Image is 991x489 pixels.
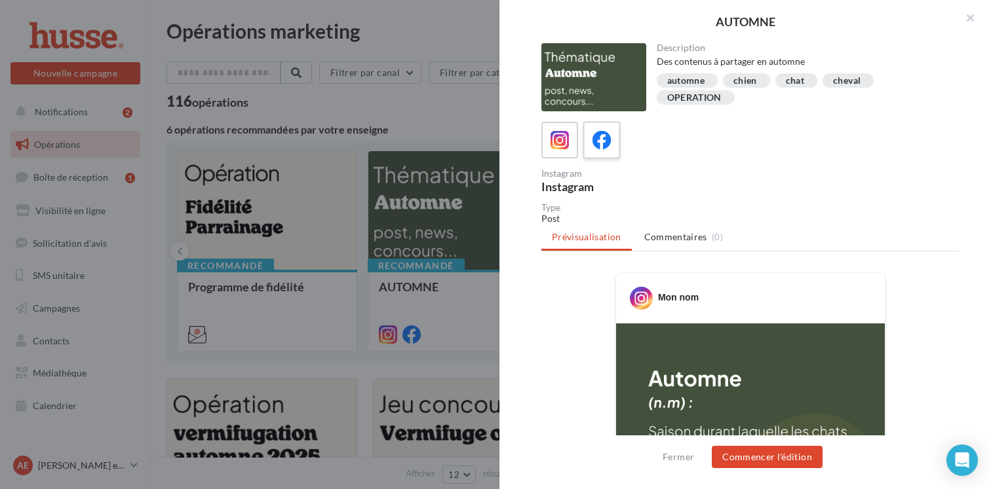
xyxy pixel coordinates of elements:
div: OPERATION [667,93,722,103]
div: Post [541,212,960,225]
div: Description [657,43,950,52]
button: Fermer [657,449,699,465]
div: Instagram [541,181,745,192]
div: Type [541,203,960,212]
button: Commencer l'édition [712,446,823,468]
div: Open Intercom Messenger [946,444,978,476]
span: (0) [712,232,723,242]
span: Commentaires [644,230,707,244]
div: Instagram [541,169,745,178]
div: Mon nom [658,291,699,304]
div: cheval [833,76,861,86]
div: automne [667,76,705,86]
div: Des contenus à partager en automne [657,55,950,68]
div: AUTOMNE [520,16,970,27]
div: chien [733,76,757,86]
div: chat [786,76,804,86]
